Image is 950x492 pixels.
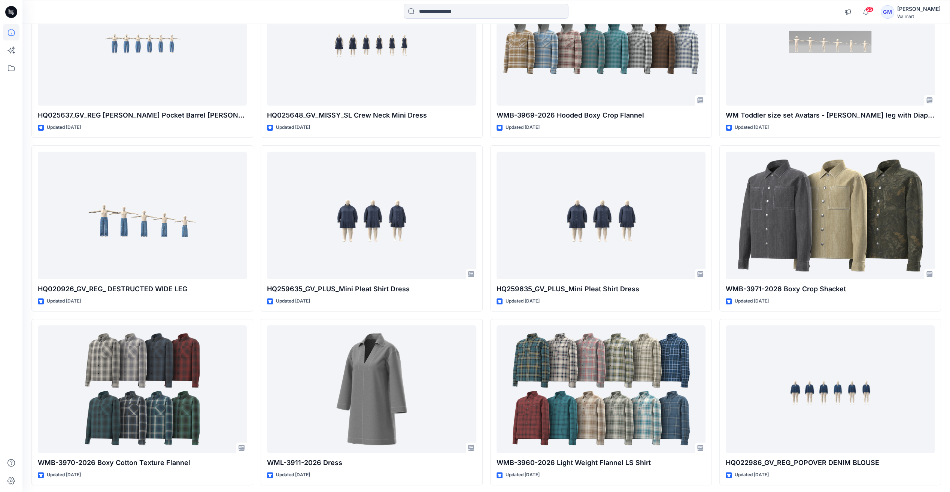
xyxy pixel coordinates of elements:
p: HQ259635_GV_PLUS_Mini Pleat Shirt Dress [267,284,476,294]
p: Updated [DATE] [735,297,769,305]
p: Updated [DATE] [506,124,540,131]
p: WMB-3970-2026 Boxy Cotton Texture Flannel [38,458,247,468]
p: Updated [DATE] [735,471,769,479]
p: Updated [DATE] [276,124,310,131]
p: WMB-3960-2026 Light Weight Flannel LS Shirt [497,458,705,468]
p: HQ025637_GV_REG [PERSON_NAME] Pocket Barrel [PERSON_NAME] [38,110,247,121]
a: WMB-3960-2026 Light Weight Flannel LS Shirt [497,325,705,453]
a: HQ020926_GV_REG_ DESTRUCTED WIDE LEG [38,152,247,279]
p: Updated [DATE] [47,471,81,479]
a: WMB-3970-2026 Boxy Cotton Texture Flannel [38,325,247,453]
p: WML-3911-2026 Dress [267,458,476,468]
p: Updated [DATE] [276,471,310,479]
div: Walmart [897,13,941,19]
p: Updated [DATE] [506,471,540,479]
p: HQ025648_GV_MISSY_SL Crew Neck Mini Dress [267,110,476,121]
p: WM Toddler size set Avatars - [PERSON_NAME] leg with Diaper 18M - 5T [726,110,935,121]
span: 25 [865,6,874,12]
a: WML-3911-2026 Dress [267,325,476,453]
p: WMB-3971-2026 Boxy Crop Shacket [726,284,935,294]
p: Updated [DATE] [735,124,769,131]
p: Updated [DATE] [276,297,310,305]
a: HQ259635_GV_PLUS_Mini Pleat Shirt Dress [497,152,705,279]
p: HQ022986_GV_REG_POPOVER DENIM BLOUSE [726,458,935,468]
p: Updated [DATE] [47,124,81,131]
p: Updated [DATE] [506,297,540,305]
a: HQ022986_GV_REG_POPOVER DENIM BLOUSE [726,325,935,453]
p: WMB-3969-2026 Hooded Boxy Crop Flannel [497,110,705,121]
a: WMB-3971-2026 Boxy Crop Shacket [726,152,935,279]
a: HQ259635_GV_PLUS_Mini Pleat Shirt Dress [267,152,476,279]
p: HQ259635_GV_PLUS_Mini Pleat Shirt Dress [497,284,705,294]
div: GM [881,5,894,19]
div: [PERSON_NAME] [897,4,941,13]
p: HQ020926_GV_REG_ DESTRUCTED WIDE LEG [38,284,247,294]
p: Updated [DATE] [47,297,81,305]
